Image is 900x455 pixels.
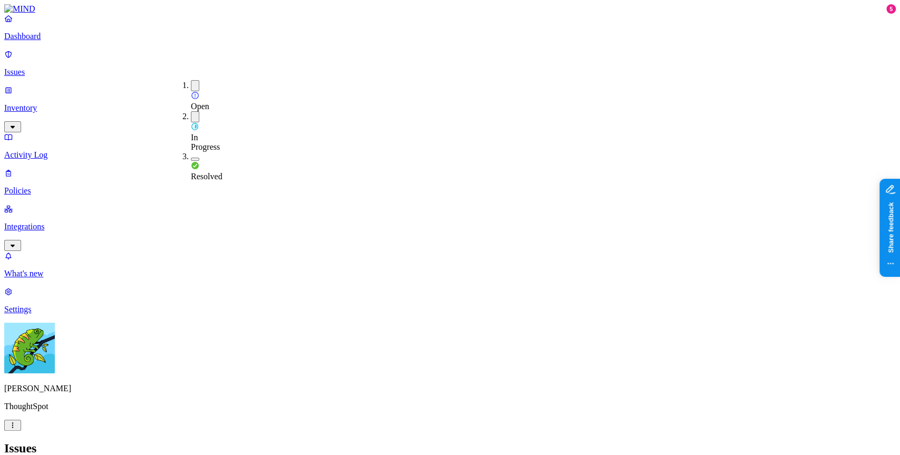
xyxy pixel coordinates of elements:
[4,4,35,14] img: MIND
[4,168,896,196] a: Policies
[4,402,896,411] p: ThoughtSpot
[886,4,896,14] div: 5
[4,222,896,231] p: Integrations
[4,323,55,373] img: Yuval Meshorer
[191,172,222,181] span: Resolved
[4,251,896,278] a: What's new
[4,384,896,393] p: [PERSON_NAME]
[4,50,896,77] a: Issues
[4,269,896,278] p: What's new
[191,133,220,151] span: In Progress
[4,32,896,41] p: Dashboard
[191,102,209,111] span: Open
[191,122,199,131] img: status-in-progress
[4,67,896,77] p: Issues
[4,305,896,314] p: Settings
[4,186,896,196] p: Policies
[191,91,199,100] img: status-open
[4,287,896,314] a: Settings
[4,132,896,160] a: Activity Log
[4,4,896,14] a: MIND
[4,85,896,131] a: Inventory
[191,161,199,170] img: status-resolved
[4,150,896,160] p: Activity Log
[4,103,896,113] p: Inventory
[4,14,896,41] a: Dashboard
[4,204,896,249] a: Integrations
